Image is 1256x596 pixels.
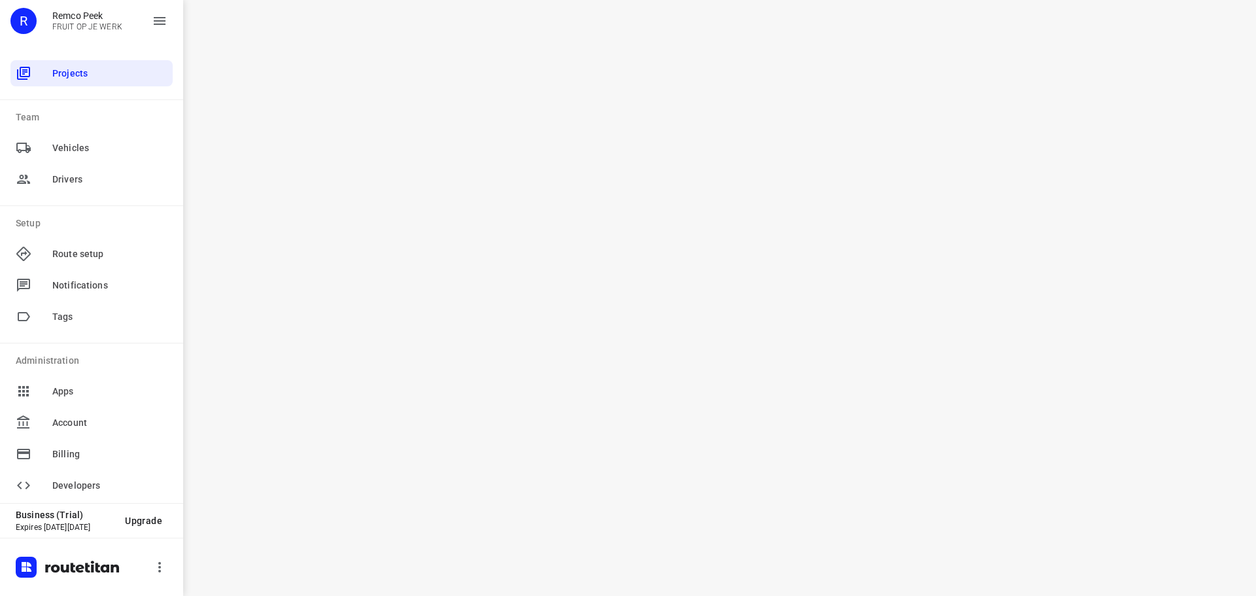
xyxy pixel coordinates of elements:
span: Vehicles [52,141,167,155]
div: Notifications [10,272,173,298]
span: Drivers [52,173,167,186]
p: Team [16,111,173,124]
span: Apps [52,385,167,398]
div: Projects [10,60,173,86]
span: Upgrade [125,516,162,526]
p: Remco Peek [52,10,122,21]
span: Billing [52,447,167,461]
div: Billing [10,441,173,467]
span: Tags [52,310,167,324]
p: Administration [16,354,173,368]
div: Tags [10,304,173,330]
p: Expires [DATE][DATE] [16,523,114,532]
div: Route setup [10,241,173,267]
p: Setup [16,217,173,230]
span: Account [52,416,167,430]
div: Vehicles [10,135,173,161]
div: Drivers [10,166,173,192]
div: Developers [10,472,173,499]
button: Upgrade [114,509,173,533]
span: Notifications [52,279,167,292]
span: Route setup [52,247,167,261]
div: R [10,8,37,34]
div: Account [10,410,173,436]
p: FRUIT OP JE WERK [52,22,122,31]
div: Apps [10,378,173,404]
span: Projects [52,67,167,80]
p: Business (Trial) [16,510,114,520]
span: Developers [52,479,167,493]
